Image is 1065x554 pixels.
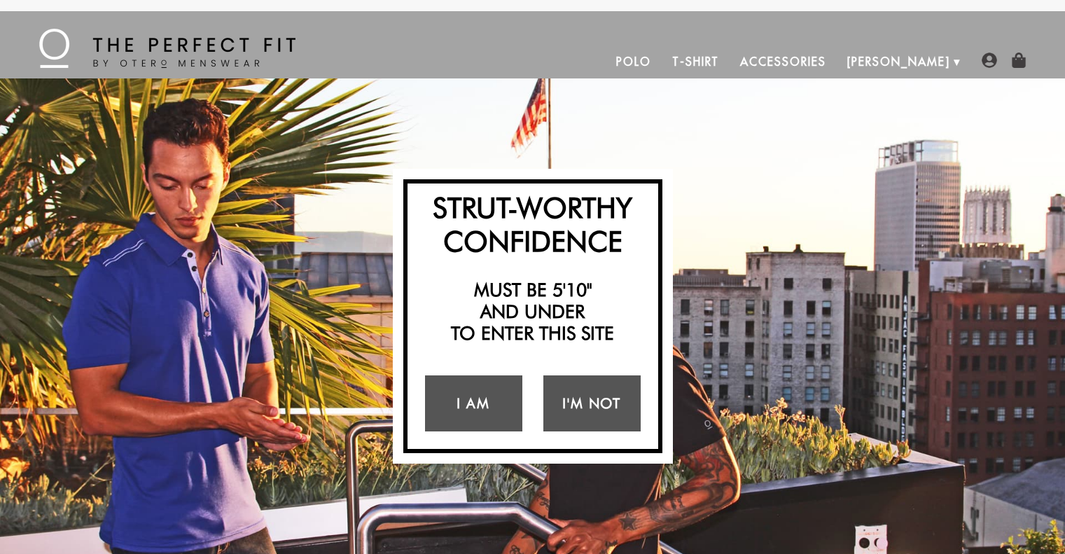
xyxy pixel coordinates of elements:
[837,45,961,78] a: [PERSON_NAME]
[730,45,836,78] a: Accessories
[1011,53,1026,68] img: shopping-bag-icon.png
[415,279,651,345] h2: Must be 5'10" and under to enter this site
[415,191,651,258] h2: Strut-Worthy Confidence
[543,375,641,431] a: I'm Not
[606,45,662,78] a: Polo
[425,375,522,431] a: I Am
[982,53,997,68] img: user-account-icon.png
[662,45,730,78] a: T-Shirt
[39,29,295,68] img: The Perfect Fit - by Otero Menswear - Logo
